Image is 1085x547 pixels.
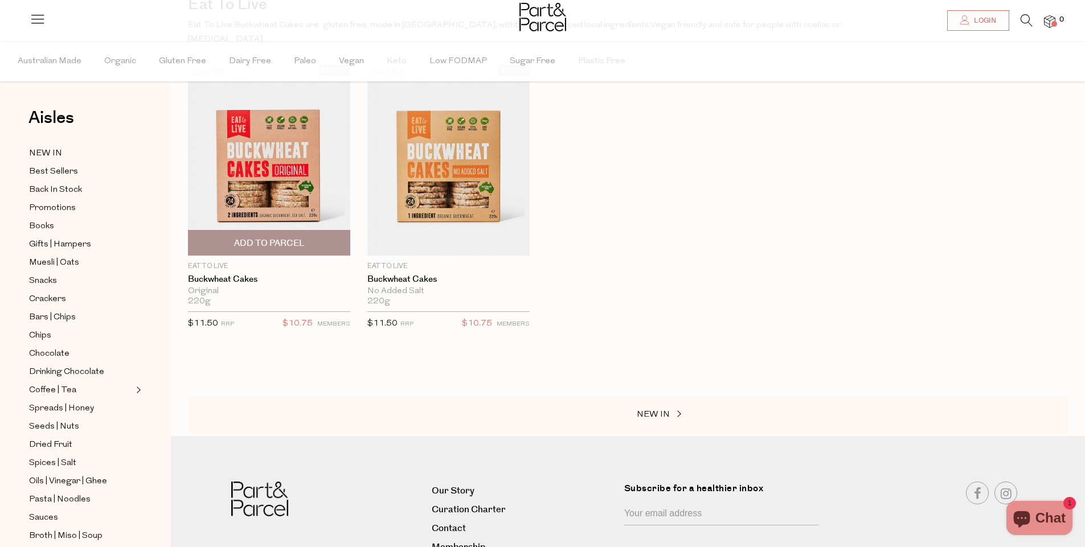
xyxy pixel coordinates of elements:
a: Coffee | Tea [29,383,133,397]
a: Chips [29,328,133,343]
label: Subscribe for a healthier inbox [624,482,825,504]
a: Muesli | Oats [29,256,133,270]
span: Gifts | Hampers [29,238,91,252]
a: Broth | Miso | Soup [29,529,133,543]
input: Your email address [624,504,818,525]
span: Organic [104,42,136,81]
span: Dried Fruit [29,438,72,452]
span: $10.75 [282,316,313,331]
a: Oils | Vinegar | Ghee [29,474,133,488]
p: Eat To Live [188,261,350,272]
div: No Added Salt [367,286,530,297]
span: Sauces [29,511,58,525]
img: Buckwheat Cakes [367,64,530,256]
span: Back In Stock [29,183,82,197]
span: Australian Made [18,42,81,81]
span: Snacks [29,274,57,288]
span: $11.50 [367,319,398,328]
a: Promotions [29,201,133,215]
a: Seeds | Nuts [29,419,133,434]
span: Paleo [294,42,316,81]
span: Bars | Chips [29,311,76,324]
span: Promotions [29,201,76,215]
a: Drinking Chocolate [29,365,133,379]
a: Dried Fruit [29,438,133,452]
small: RRP [221,321,234,327]
span: 0 [1057,15,1067,25]
span: Broth | Miso | Soup [29,529,103,543]
span: Drinking Chocolate [29,365,104,379]
p: Eat To Live [367,261,530,272]
a: Curation Charter [432,502,616,517]
a: NEW IN [637,408,751,422]
span: Gluten Free [159,42,206,81]
span: Sugar Free [510,42,555,81]
span: Muesli | Oats [29,256,79,270]
a: Sauces [29,511,133,525]
a: Contact [432,521,616,536]
button: Expand/Collapse Coffee | Tea [133,383,141,397]
span: Books [29,220,54,233]
img: Part&Parcel [519,3,566,31]
span: Login [971,16,996,26]
span: Oils | Vinegar | Ghee [29,475,107,488]
a: Best Sellers [29,164,133,179]
a: Pasta | Noodles [29,492,133,507]
span: Add To Parcel [234,237,305,249]
span: Spreads | Honey [29,402,94,416]
span: Vegan [339,42,364,81]
div: Original [188,286,350,297]
span: Spices | Salt [29,456,76,470]
span: Low FODMAP [429,42,487,81]
span: NEW IN [637,410,670,419]
button: Add To Parcel [188,230,350,256]
a: Books [29,219,133,233]
a: Buckwheat Cakes [367,274,530,285]
img: Part&Parcel [231,482,288,516]
span: Coffee | Tea [29,384,76,397]
a: Spreads | Honey [29,401,133,416]
a: Buckwheat Cakes [188,274,350,285]
span: 220g [367,297,390,307]
a: Aisles [28,109,74,138]
span: Plastic Free [578,42,625,81]
a: Login [947,10,1009,31]
span: Best Sellers [29,165,78,179]
a: Back In Stock [29,183,133,197]
span: Pasta | Noodles [29,493,91,507]
small: RRP [400,321,413,327]
span: $11.50 [188,319,218,328]
small: MEMBERS [317,321,350,327]
a: Chocolate [29,347,133,361]
a: Crackers [29,292,133,306]
img: Buckwheat Cakes [188,64,350,256]
inbox-online-store-chat: Shopify online store chat [1003,501,1076,538]
a: Bars | Chips [29,310,133,324]
span: Aisles [28,105,74,130]
span: Chocolate [29,347,69,361]
span: NEW IN [29,147,62,161]
span: Chips [29,329,51,343]
a: Our Story [432,483,616,499]
a: Spices | Salt [29,456,133,470]
a: Snacks [29,274,133,288]
span: Seeds | Nuts [29,420,79,434]
span: Dairy Free [229,42,271,81]
small: MEMBERS [497,321,530,327]
span: $10.75 [462,316,492,331]
span: 220g [188,297,211,307]
a: NEW IN [29,146,133,161]
span: Keto [387,42,407,81]
a: 0 [1044,15,1055,27]
span: Crackers [29,293,66,306]
a: Gifts | Hampers [29,237,133,252]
